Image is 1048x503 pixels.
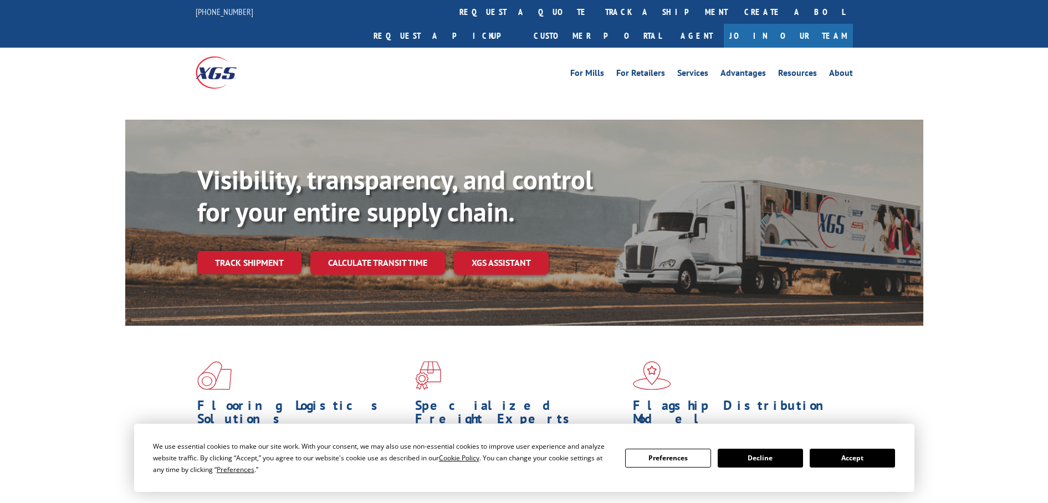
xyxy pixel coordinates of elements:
[197,399,407,431] h1: Flooring Logistics Solutions
[197,162,593,229] b: Visibility, transparency, and control for your entire supply chain.
[829,69,853,81] a: About
[415,481,553,494] a: Learn More >
[153,440,612,475] div: We use essential cookies to make our site work. With your consent, we may also use non-essential ...
[310,251,445,275] a: Calculate transit time
[720,69,766,81] a: Advantages
[778,69,817,81] a: Resources
[197,361,232,390] img: xgs-icon-total-supply-chain-intelligence-red
[365,24,525,48] a: Request a pickup
[677,69,708,81] a: Services
[525,24,669,48] a: Customer Portal
[439,453,479,463] span: Cookie Policy
[415,399,625,431] h1: Specialized Freight Experts
[625,449,710,468] button: Preferences
[718,449,803,468] button: Decline
[724,24,853,48] a: Join Our Team
[810,449,895,468] button: Accept
[134,424,914,492] div: Cookie Consent Prompt
[633,361,671,390] img: xgs-icon-flagship-distribution-model-red
[570,69,604,81] a: For Mills
[616,69,665,81] a: For Retailers
[669,24,724,48] a: Agent
[454,251,549,275] a: XGS ASSISTANT
[633,399,842,431] h1: Flagship Distribution Model
[415,361,441,390] img: xgs-icon-focused-on-flooring-red
[196,6,253,17] a: [PHONE_NUMBER]
[197,481,335,494] a: Learn More >
[197,251,301,274] a: Track shipment
[217,465,254,474] span: Preferences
